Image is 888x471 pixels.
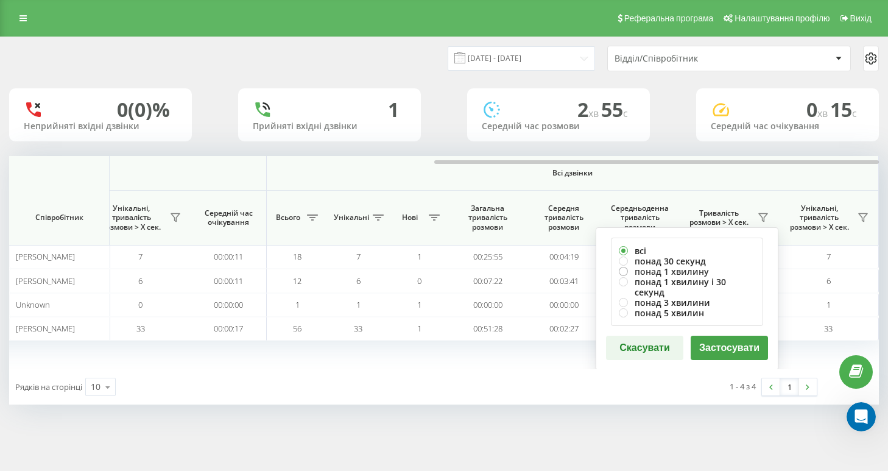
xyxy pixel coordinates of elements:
button: вибір GIF-файлів [38,350,48,360]
span: хв [588,107,601,120]
span: Унікальні, тривалість розмови > Х сек. [784,204,854,232]
div: Натомість ви можете продовжити бесіду у WhatsApp. [10,250,200,289]
div: Вітаю, треба підключити нового співробітника [54,116,224,140]
span: [PERSON_NAME] [16,251,75,262]
span: 7 [138,251,143,262]
span: 56 [293,323,301,334]
span: 1 [356,299,361,310]
span: 0 [417,275,421,286]
span: 1 [826,299,831,310]
div: 0 (0)% [117,98,170,121]
span: Тривалість розмови > Х сек. [684,208,754,227]
div: Fin каже… [10,157,234,250]
span: 2 [577,96,601,122]
div: Закрити [214,5,236,27]
span: 0 [138,299,143,310]
button: Надіслати повідомлення… [209,345,228,365]
span: 1 [295,299,300,310]
span: 33 [824,323,833,334]
span: Середній час очікування [200,208,257,227]
button: Головна [191,5,214,28]
td: 00:00:00 [526,293,602,317]
span: Середньоденна тривалість розмови [611,204,669,232]
div: Звичайний час відповіді 🕒 [19,218,190,242]
button: Вибір емодзі [19,350,29,360]
span: 7 [356,251,361,262]
span: Unknown [16,299,50,310]
td: 00:25:55 [449,245,526,269]
span: 6 [356,275,361,286]
span: 1 [417,299,421,310]
span: 6 [138,275,143,286]
div: 10 [91,381,100,393]
span: 1 [417,323,421,334]
button: Завантажити вкладений файл [58,350,68,360]
span: 55 [601,96,628,122]
div: Вітаю, треба підключити нового співробітника [44,108,234,147]
span: Загальна тривалість розмови [459,204,516,232]
div: 1 [388,98,399,121]
div: Fin каже… [10,290,234,358]
button: Скасувати [606,336,683,360]
td: 00:02:27 [526,317,602,341]
span: c [852,107,857,120]
td: 00:51:28 [449,317,526,341]
img: Profile image for Fin [35,7,54,26]
td: 00:03:41 [526,269,602,292]
td: 00:00:00 [191,293,267,317]
div: Неприйняті вхідні дзвінки [24,121,177,132]
span: Всього [273,213,303,222]
td: 00:04:19 [526,245,602,269]
label: понад 3 хвилини [619,297,755,308]
div: Анастасія каже… [10,108,234,157]
span: [PERSON_NAME] [16,323,75,334]
span: Вихід [850,13,872,23]
h1: Fin [59,12,74,21]
div: Продовжити у WhatsApp [10,290,192,349]
span: Унікальні [334,213,369,222]
span: Реферальна програма [624,13,714,23]
div: Середній час очікування [711,121,864,132]
span: Унікальні, тривалість розмови > Х сек. [96,204,166,232]
button: Застосувати [691,336,768,360]
iframe: Intercom live chat [847,402,876,431]
span: 1 [417,251,421,262]
span: Середня тривалість розмови [535,204,593,232]
td: 00:00:11 [191,269,267,292]
span: [PERSON_NAME] [16,275,75,286]
span: Налаштування профілю [735,13,830,23]
div: Fin каже… [10,250,234,290]
span: 33 [354,323,362,334]
span: 18 [293,251,301,262]
label: всі [619,246,755,256]
span: Співробітник [19,213,99,222]
label: понад 1 хвилину і 30 секунд [619,277,755,297]
button: go back [8,5,31,28]
div: Натомість ви можете продовжити бесіду у WhatsApp. [19,258,190,282]
div: Ви отримаєте відповідь тут і на свою ел. пошту:✉️[EMAIL_ADDRESS][DOMAIN_NAME]Звичайний час відпов... [10,157,200,249]
td: 00:00:00 [449,293,526,317]
div: Середній час розмови [482,121,635,132]
span: Нові [395,213,425,222]
b: [EMAIL_ADDRESS][DOMAIN_NAME] [19,188,116,210]
b: до 1 хвилини [30,230,96,240]
div: 1 - 4 з 4 [730,380,756,392]
label: понад 1 хвилину [619,266,755,277]
div: Відділ/Співробітник [615,54,760,64]
span: 15 [830,96,857,122]
span: Рядків на сторінці [15,381,82,392]
div: Прийняті вхідні дзвінки [253,121,406,132]
div: Ви отримаєте відповідь тут і на свою ел. пошту: ✉️ [19,164,190,211]
button: Продовжити у WhatsApp [32,308,170,332]
textarea: Повідомлення... [10,325,233,345]
span: Всі дзвінки [303,168,842,178]
span: c [623,107,628,120]
td: 00:00:11 [191,245,267,269]
span: 33 [136,323,145,334]
td: 00:07:22 [449,269,526,292]
label: понад 30 секунд [619,256,755,266]
label: понад 5 хвилин [619,308,755,318]
a: 1 [780,378,798,395]
td: 00:00:17 [191,317,267,341]
span: 6 [826,275,831,286]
